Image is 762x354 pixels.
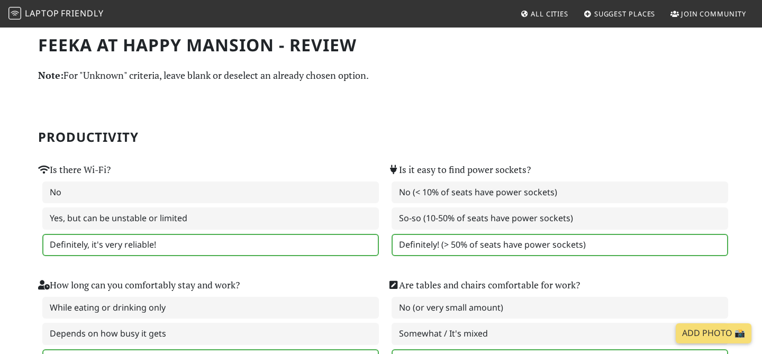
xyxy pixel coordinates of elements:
span: Suggest Places [594,9,656,19]
strong: Note: [38,69,63,81]
span: Friendly [61,7,103,19]
label: How long can you comfortably stay and work? [38,278,240,293]
label: No [42,181,379,204]
label: No (< 10% of seats have power sockets) [392,181,728,204]
label: No (or very small amount) [392,297,728,319]
label: Are tables and chairs comfortable for work? [387,278,580,293]
h1: FEEKA at Happy Mansion - Review [38,35,724,55]
img: LaptopFriendly [8,7,21,20]
label: Is it easy to find power sockets? [387,162,531,177]
a: All Cities [516,4,573,23]
label: Definitely! (> 50% of seats have power sockets) [392,234,728,256]
label: Yes, but can be unstable or limited [42,207,379,230]
span: All Cities [531,9,568,19]
label: Definitely, it's very reliable! [42,234,379,256]
a: LaptopFriendly LaptopFriendly [8,5,104,23]
a: Add Photo 📸 [676,323,751,343]
a: Join Community [666,4,750,23]
label: So-so (10-50% of seats have power sockets) [392,207,728,230]
label: Is there Wi-Fi? [38,162,111,177]
h2: Productivity [38,130,724,145]
span: Laptop [25,7,59,19]
span: Join Community [681,9,746,19]
a: Suggest Places [579,4,660,23]
p: For "Unknown" criteria, leave blank or deselect an already chosen option. [38,68,724,83]
label: Depends on how busy it gets [42,323,379,345]
label: Somewhat / It's mixed [392,323,728,345]
label: While eating or drinking only [42,297,379,319]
